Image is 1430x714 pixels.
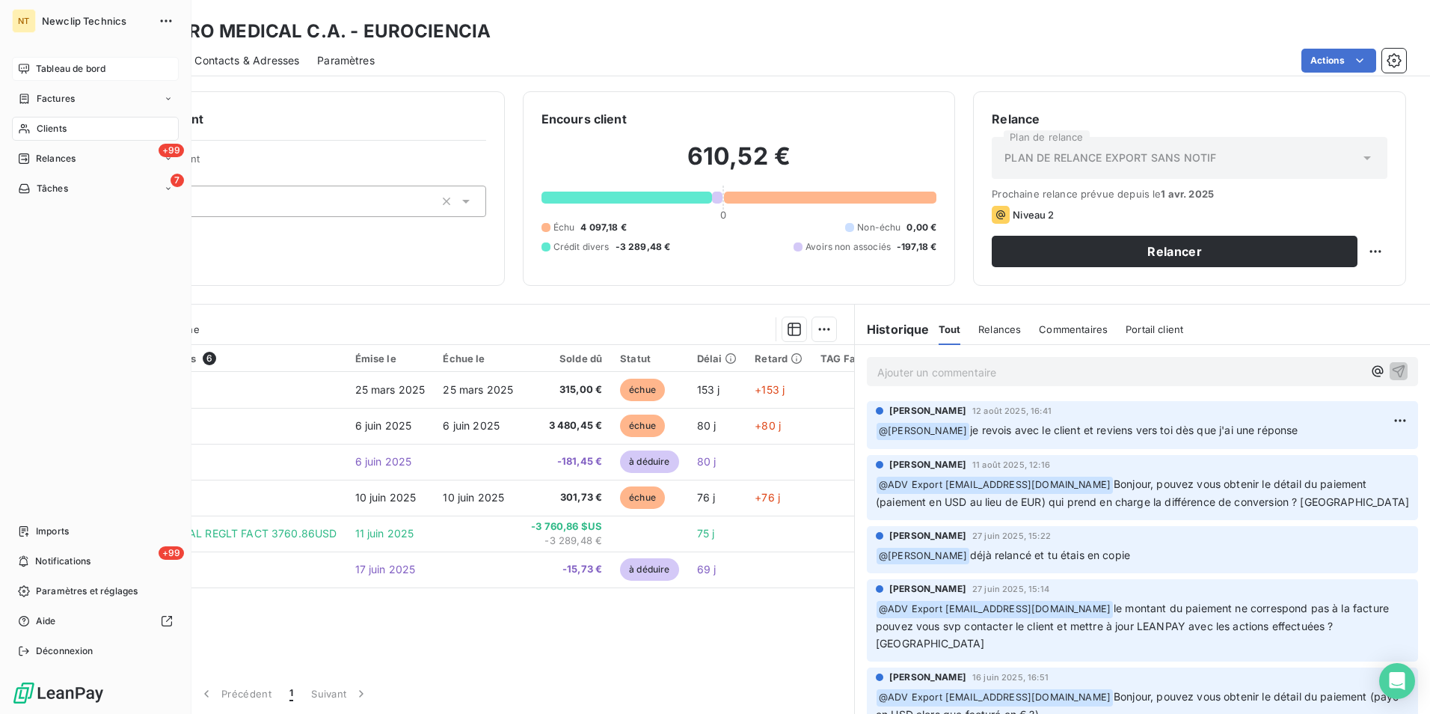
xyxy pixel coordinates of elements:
[531,418,602,433] span: 3 480,45 €
[620,558,678,581] span: à déduire
[12,519,179,543] a: Imports
[37,92,75,106] span: Factures
[12,147,179,171] a: +99Relances
[906,221,936,234] span: 0,00 €
[12,117,179,141] a: Clients
[877,601,1113,618] span: @ ADV Export [EMAIL_ADDRESS][DOMAIN_NAME]
[302,678,378,710] button: Suivant
[355,527,414,540] span: 11 juin 2025
[616,240,671,254] span: -3 289,48 €
[978,323,1021,335] span: Relances
[805,240,891,254] span: Avoirs non associés
[188,195,200,208] input: Ajouter une valeur
[877,548,969,565] span: @ [PERSON_NAME]
[877,477,1113,494] span: @ ADV Export [EMAIL_ADDRESS][DOMAIN_NAME]
[541,141,937,186] h2: 610,52 €
[1039,323,1108,335] span: Commentaires
[12,681,105,705] img: Logo LeanPay
[203,352,216,365] span: 6
[531,534,602,549] span: -3 289,48 €
[35,555,90,568] span: Notifications
[970,549,1130,561] span: déjà relancé et tu étais en copie
[620,379,665,401] span: échue
[103,352,337,365] div: Pièces comptables
[889,458,966,472] span: [PERSON_NAME]
[1161,188,1214,200] span: 1 avr. 2025
[620,353,678,364] div: Statut
[355,455,412,468] span: 6 juin 2025
[132,18,491,45] h3: QINEPRO MEDICAL C.A. - EUROCIENCIA
[289,686,293,701] span: 1
[580,221,627,234] span: 4 097,18 €
[697,383,720,396] span: 153 j
[280,678,302,710] button: 1
[190,678,280,710] button: Précédent
[972,585,1049,594] span: 27 juin 2025, 15:14
[36,525,69,538] span: Imports
[889,671,966,684] span: [PERSON_NAME]
[36,152,76,165] span: Relances
[159,546,184,560] span: +99
[355,419,412,432] span: 6 juin 2025
[972,406,1052,415] span: 12 août 2025, 16:41
[12,609,179,633] a: Aide
[120,153,486,174] span: Propriétés Client
[355,491,417,504] span: 10 juin 2025
[42,15,150,27] span: Newclip Technics
[820,353,897,364] div: TAG Facture
[857,221,900,234] span: Non-échu
[697,491,716,504] span: 76 j
[877,689,1113,707] span: @ ADV Export [EMAIL_ADDRESS][DOMAIN_NAME]
[620,451,678,473] span: à déduire
[992,188,1387,200] span: Prochaine relance prévue depuis le
[877,423,969,440] span: @ [PERSON_NAME]
[620,486,665,509] span: échue
[12,57,179,81] a: Tableau de bord
[970,424,1298,436] span: je revois avec le client et reviens vers toi dès que j'ai une réponse
[443,383,513,396] span: 25 mars 2025
[1126,323,1183,335] span: Portail client
[972,460,1050,469] span: 11 août 2025, 12:16
[697,563,716,576] span: 69 j
[620,415,665,437] span: échue
[755,353,803,364] div: Retard
[972,673,1049,682] span: 16 juin 2025, 16:51
[317,53,375,68] span: Paramètres
[855,320,930,338] h6: Historique
[159,144,184,157] span: +99
[355,353,426,364] div: Émise le
[1379,663,1415,699] div: Open Intercom Messenger
[876,477,1409,508] span: Bonjour, pouvez vous obtenir le détail du paiement (paiement en USD au lieu de EUR) qui prend en ...
[531,454,602,469] span: -181,45 €
[697,353,737,364] div: Délai
[37,182,68,195] span: Tâches
[36,644,93,658] span: Déconnexion
[992,110,1387,128] h6: Relance
[12,9,36,33] div: NT
[531,519,602,534] span: -3 760,86 $US
[1013,209,1054,221] span: Niveau 2
[720,209,726,221] span: 0
[12,579,179,603] a: Paramètres et réglages
[1301,49,1376,73] button: Actions
[36,614,56,628] span: Aide
[36,585,138,598] span: Paramètres et réglages
[355,383,426,396] span: 25 mars 2025
[12,87,179,111] a: Factures
[194,53,299,68] span: Contacts & Adresses
[531,490,602,505] span: 301,73 €
[889,404,966,418] span: [PERSON_NAME]
[37,122,67,135] span: Clients
[531,562,602,577] span: -15,73 €
[697,455,716,468] span: 80 j
[889,582,966,596] span: [PERSON_NAME]
[889,529,966,543] span: [PERSON_NAME]
[103,527,337,540] span: QINEPRO MEDICAL REGLT FACT 3760.86USD
[553,240,610,254] span: Crédit divers
[755,419,781,432] span: +80 j
[531,382,602,397] span: 315,00 €
[443,353,513,364] div: Échue le
[12,177,179,201] a: 7Tâches
[876,602,1392,650] span: le montant du paiement ne correspond pas à la facture pouvez vous svp contacter le client et mett...
[36,62,105,76] span: Tableau de bord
